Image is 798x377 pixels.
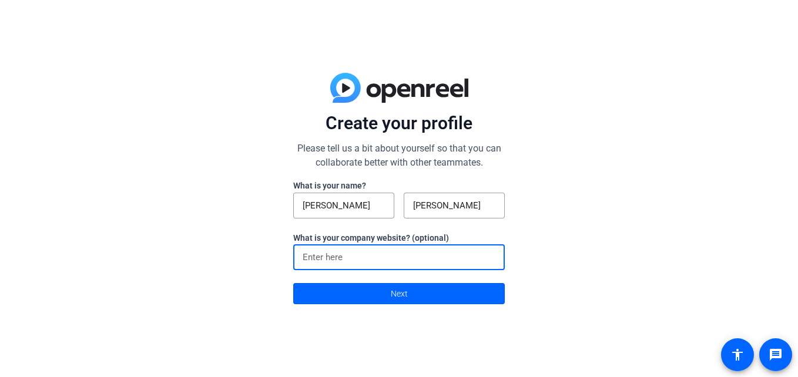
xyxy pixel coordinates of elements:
[293,142,505,170] p: Please tell us a bit about yourself so that you can collaborate better with other teammates.
[303,198,385,213] input: First Name
[391,282,408,305] span: Next
[293,233,449,243] label: What is your company website? (optional)
[303,250,495,264] input: Enter here
[730,348,745,362] mat-icon: accessibility
[413,198,495,213] input: Last Name
[293,181,366,190] label: What is your name?
[769,348,783,362] mat-icon: message
[293,283,505,304] button: Next
[330,73,468,103] img: blue-gradient.svg
[293,112,505,134] p: Create your profile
